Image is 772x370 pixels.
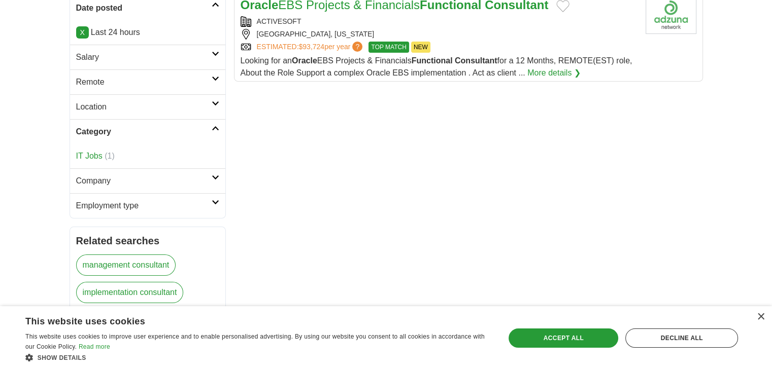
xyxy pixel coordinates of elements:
[352,42,362,52] span: ?
[70,69,225,94] a: Remote
[76,26,89,39] a: X
[241,56,632,77] span: Looking for an EBS Projects & Financials for a 12 Months, REMOTE(EST) role, About the Role Suppor...
[70,94,225,119] a: Location
[76,152,103,160] a: IT Jobs
[455,56,497,65] strong: Consultant
[757,313,764,321] div: Close
[625,328,738,348] div: Decline all
[257,17,301,25] a: ACTIVESOFT
[76,51,212,63] h2: Salary
[257,42,365,53] a: ESTIMATED:$93,724per year?
[70,119,225,144] a: Category
[76,101,212,113] h2: Location
[527,67,581,79] a: More details ❯
[76,282,184,303] a: implementation consultant
[509,328,618,348] div: Accept all
[298,43,324,51] span: $93,724
[105,152,115,160] span: (1)
[76,175,212,187] h2: Company
[38,354,86,361] span: Show details
[76,2,212,14] h2: Date posted
[412,56,453,65] strong: Functional
[368,42,409,53] span: TOP MATCH
[79,343,110,350] a: Read more, opens a new window
[76,200,212,212] h2: Employment type
[25,333,485,350] span: This website uses cookies to improve user experience and to enable personalised advertising. By u...
[70,168,225,193] a: Company
[70,45,225,69] a: Salary
[76,26,219,39] p: Last 24 hours
[241,29,637,40] div: [GEOGRAPHIC_DATA], [US_STATE]
[25,312,465,327] div: This website uses cookies
[292,56,317,65] strong: Oracle
[411,42,430,53] span: NEW
[76,126,212,138] h2: Category
[76,254,176,276] a: management consultant
[76,233,219,248] h2: Related searches
[25,352,491,362] div: Show details
[76,76,212,88] h2: Remote
[70,193,225,218] a: Employment type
